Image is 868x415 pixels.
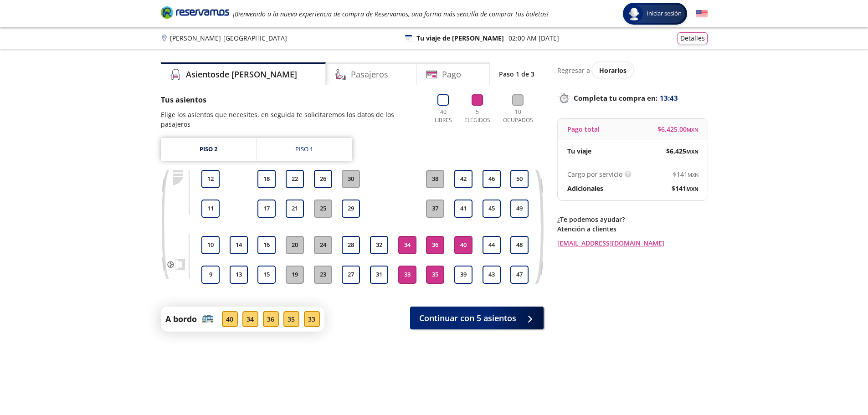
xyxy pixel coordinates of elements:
[230,266,248,284] button: 13
[567,184,603,193] p: Adicionales
[483,266,501,284] button: 43
[431,108,456,124] p: 40 Libres
[426,266,444,284] button: 35
[672,184,699,193] span: $ 141
[416,33,504,43] p: Tu viaje de [PERSON_NAME]
[286,170,304,188] button: 22
[314,170,332,188] button: 26
[257,200,276,218] button: 17
[442,68,461,81] h4: Pago
[230,236,248,254] button: 14
[510,200,529,218] button: 49
[567,146,591,156] p: Tu viaje
[222,311,238,327] div: 40
[462,108,493,124] p: 5 Elegidos
[557,238,708,248] a: [EMAIL_ADDRESS][DOMAIN_NAME]
[286,266,304,284] button: 19
[161,5,229,19] i: Brand Logo
[370,236,388,254] button: 32
[186,68,297,81] h4: Asientos de [PERSON_NAME]
[201,200,220,218] button: 11
[483,170,501,188] button: 46
[696,8,708,20] button: English
[673,169,699,179] span: $ 141
[643,9,685,18] span: Iniciar sesión
[161,110,422,129] p: Elige los asientos que necesites, en seguida te solicitaremos los datos de los pasajeros
[286,200,304,218] button: 21
[263,311,279,327] div: 36
[233,10,549,18] em: ¡Bienvenido a la nueva experiencia de compra de Reservamos, una forma más sencilla de comprar tus...
[398,266,416,284] button: 33
[426,170,444,188] button: 38
[283,311,299,327] div: 35
[161,5,229,22] a: Brand Logo
[304,311,320,327] div: 33
[257,170,276,188] button: 18
[161,94,422,105] p: Tus asientos
[599,66,627,75] span: Horarios
[201,170,220,188] button: 12
[165,313,197,325] p: A bordo
[201,236,220,254] button: 10
[557,66,590,75] p: Regresar a
[314,200,332,218] button: 25
[454,236,473,254] button: 40
[687,126,699,133] small: MXN
[557,62,708,78] div: Regresar a ver horarios
[426,200,444,218] button: 37
[557,215,708,224] p: ¿Te podemos ayudar?
[688,171,699,178] small: MXN
[567,169,622,179] p: Cargo por servicio
[342,236,360,254] button: 28
[508,33,559,43] p: 02:00 AM [DATE]
[666,146,699,156] span: $ 6,425
[257,138,352,161] a: Piso 1
[426,236,444,254] button: 36
[201,266,220,284] button: 9
[557,92,708,104] p: Completa tu compra en :
[410,307,544,329] button: Continuar con 5 asientos
[657,124,699,134] span: $ 6,425.00
[686,185,699,192] small: MXN
[161,138,256,161] a: Piso 2
[454,200,473,218] button: 41
[170,33,287,43] p: [PERSON_NAME] - [GEOGRAPHIC_DATA]
[398,236,416,254] button: 34
[286,236,304,254] button: 20
[342,266,360,284] button: 27
[686,148,699,155] small: MXN
[499,108,537,124] p: 10 Ocupados
[510,266,529,284] button: 47
[510,170,529,188] button: 50
[314,266,332,284] button: 23
[370,266,388,284] button: 31
[342,170,360,188] button: 30
[257,266,276,284] button: 15
[660,93,678,103] span: 13:43
[342,200,360,218] button: 29
[483,236,501,254] button: 44
[678,32,708,44] button: Detalles
[454,266,473,284] button: 39
[567,124,600,134] p: Pago total
[499,69,534,79] p: Paso 1 de 3
[314,236,332,254] button: 24
[242,311,258,327] div: 34
[454,170,473,188] button: 42
[419,312,516,324] span: Continuar con 5 asientos
[351,68,388,81] h4: Pasajeros
[557,224,708,234] p: Atención a clientes
[295,145,313,154] div: Piso 1
[483,200,501,218] button: 45
[510,236,529,254] button: 48
[257,236,276,254] button: 16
